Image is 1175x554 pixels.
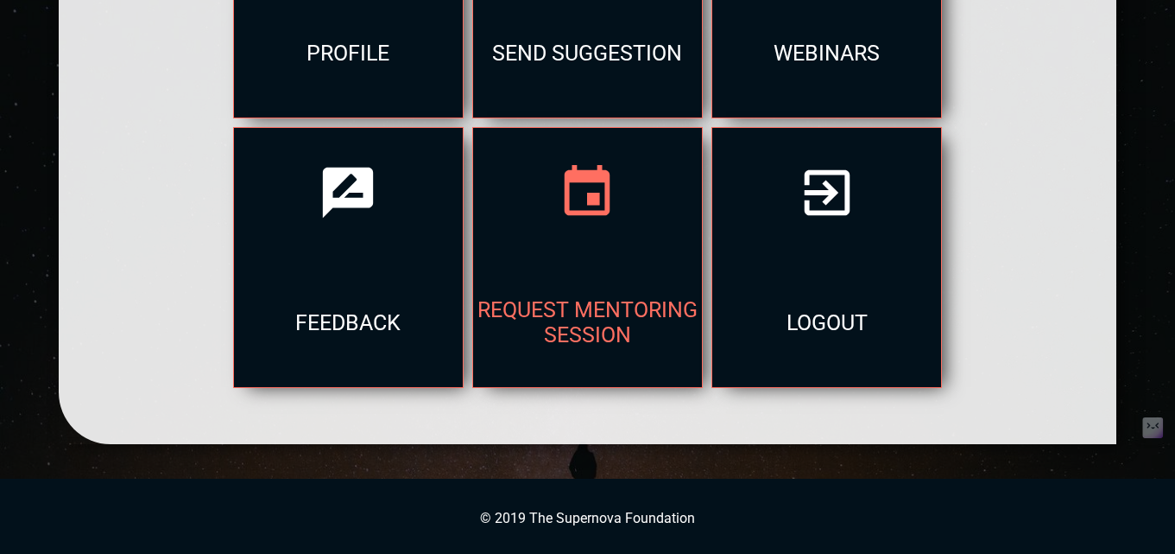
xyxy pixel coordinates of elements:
div: logout [712,258,941,387]
div: feedback [234,258,463,387]
p: © 2019 The Supernova Foundation [17,510,1158,526]
div: Request Mentoring Session [473,258,702,387]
